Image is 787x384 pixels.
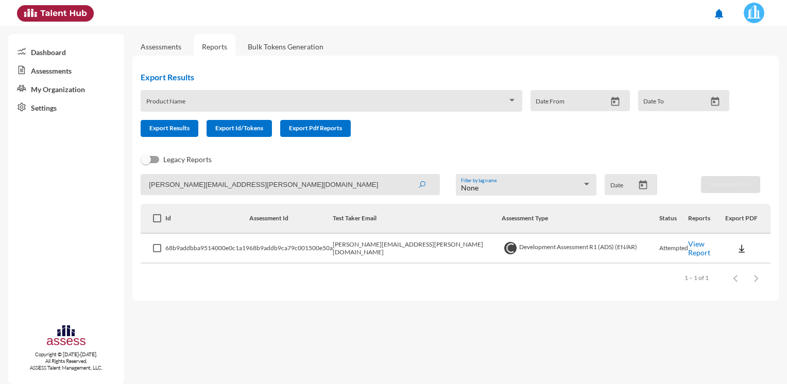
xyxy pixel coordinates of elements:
h2: Export Results [141,72,738,82]
a: Settings [8,98,124,116]
a: Assessments [141,42,181,51]
button: Download PDF [701,176,760,193]
td: [PERSON_NAME][EMAIL_ADDRESS][PERSON_NAME][DOMAIN_NAME] [333,234,502,264]
th: Status [659,204,688,234]
th: Reports [688,204,725,234]
th: Assessment Id [249,204,333,234]
span: Legacy Reports [163,153,212,166]
button: Open calendar [606,96,624,107]
a: My Organization [8,79,124,98]
span: Download PDF [710,180,751,188]
th: Id [165,204,249,234]
span: Export Results [149,124,190,132]
button: Previous page [725,268,746,288]
button: Next page [746,268,766,288]
mat-icon: notifications [713,8,725,20]
td: 68b9addbba9514000e0c1a19 [165,234,249,264]
a: Assessments [8,61,124,79]
td: Attempted [659,234,688,264]
mat-paginator: Select page [141,264,771,292]
button: Open calendar [634,180,652,190]
input: Search by name, token, assessment type, etc. [141,174,440,195]
th: Assessment Type [502,204,659,234]
td: Development Assessment R1 (ADS) (EN/AR) [502,234,659,264]
a: Bulk Tokens Generation [239,34,332,59]
a: View Report [688,239,710,257]
th: Test Taker Email [333,204,502,234]
a: Dashboard [8,42,124,61]
button: Export Pdf Reports [280,120,351,137]
div: 1 – 1 of 1 [685,274,709,282]
a: Reports [194,34,235,59]
img: assesscompany-logo.png [46,324,87,349]
span: Export Id/Tokens [215,124,263,132]
button: Export Id/Tokens [207,120,272,137]
th: Export PDF [725,204,771,234]
button: Export Results [141,120,198,137]
span: Export Pdf Reports [289,124,342,132]
p: Copyright © [DATE]-[DATE]. All Rights Reserved. ASSESS Talent Management, LLC. [8,351,124,371]
button: Open calendar [706,96,724,107]
span: None [461,183,478,192]
td: 68b9addb9ca79c001500e50a [249,234,333,264]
